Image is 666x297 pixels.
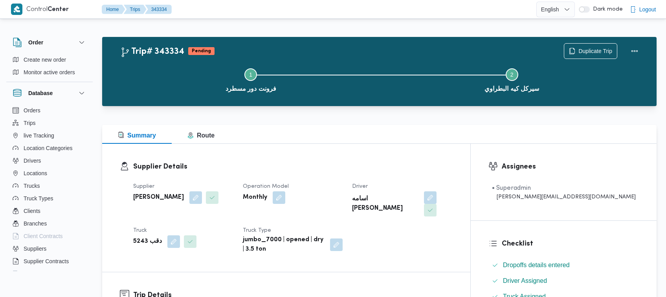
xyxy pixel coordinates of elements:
button: Supplier Contracts [9,255,90,268]
button: Order [13,38,86,47]
span: Pending [188,47,215,55]
b: jumbo_7000 | opened | dry | 3.5 ton [243,235,325,254]
button: live Tracking [9,129,90,142]
span: • Superadmin mohamed.nabil@illa.com.eg [492,183,636,201]
img: X8yXhbKr1z7QwAAAABJRU5ErkJggg== [11,4,22,15]
h3: Assignees [502,161,639,172]
button: Trips [9,117,90,129]
button: Driver Assigned [489,275,639,287]
h3: Database [28,88,53,98]
button: Location Categories [9,142,90,154]
span: Location Categories [24,143,73,153]
span: Route [187,132,215,139]
button: Devices [9,268,90,280]
div: Database [6,104,93,274]
button: Truck Types [9,192,90,205]
span: Suppliers [24,244,46,253]
span: Duplicate Trip [578,46,612,56]
span: فرونت دور مسطرد [226,84,276,93]
button: Locations [9,167,90,180]
span: Branches [24,219,47,228]
button: Monitor active orders [9,66,90,79]
span: Logout [639,5,656,14]
span: 2 [510,71,514,78]
span: live Tracking [24,131,54,140]
span: Operation Model [243,184,289,189]
b: [PERSON_NAME] [133,193,184,202]
button: Dropoffs details entered [489,259,639,271]
button: Clients [9,205,90,217]
b: Center [48,7,69,13]
span: سيركل كيه البطراوي [484,84,539,93]
span: Driver Assigned [503,277,547,284]
span: 1 [249,71,252,78]
button: Logout [627,2,659,17]
button: Actions [627,43,642,59]
span: Driver Assigned [503,276,547,286]
span: Drivers [24,156,41,165]
span: Dropoffs details entered [503,262,570,268]
span: Create new order [24,55,66,64]
span: Supplier [133,184,154,189]
button: Drivers [9,154,90,167]
button: Suppliers [9,242,90,255]
span: Dark mode [590,6,623,13]
button: فرونت دور مسطرد [120,59,382,100]
span: Truck Type [243,228,271,233]
h3: Order [28,38,43,47]
button: Branches [9,217,90,230]
button: Database [13,88,86,98]
button: Orders [9,104,90,117]
div: • Superadmin [492,183,636,193]
span: Truck Types [24,194,53,203]
span: Monitor active orders [24,68,75,77]
span: Client Contracts [24,231,63,241]
h3: Checklist [502,238,639,249]
b: Monthly [243,193,267,202]
span: Clients [24,206,40,216]
button: سيركل كيه البطراوي [382,59,643,100]
button: Create new order [9,53,90,66]
iframe: chat widget [8,266,33,289]
span: Driver [352,184,368,189]
div: Order [6,53,93,82]
button: Client Contracts [9,230,90,242]
button: Home [102,5,125,14]
span: Trips [24,118,36,128]
span: Orders [24,106,40,115]
h3: Supplier Details [133,161,453,172]
b: Pending [192,49,211,53]
b: اسامه [PERSON_NAME] [352,194,418,213]
button: Trips [124,5,147,14]
b: دقب 5243 [133,237,162,246]
button: Duplicate Trip [564,43,617,59]
button: Trucks [9,180,90,192]
button: 343334 [145,5,172,14]
span: Truck [133,228,147,233]
span: Trucks [24,181,40,191]
span: Devices [24,269,43,279]
div: [PERSON_NAME][EMAIL_ADDRESS][DOMAIN_NAME] [492,193,636,201]
span: Dropoffs details entered [503,260,570,270]
span: Locations [24,169,47,178]
span: Supplier Contracts [24,257,69,266]
h2: Trip# 343334 [120,47,184,57]
span: Summary [118,132,156,139]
